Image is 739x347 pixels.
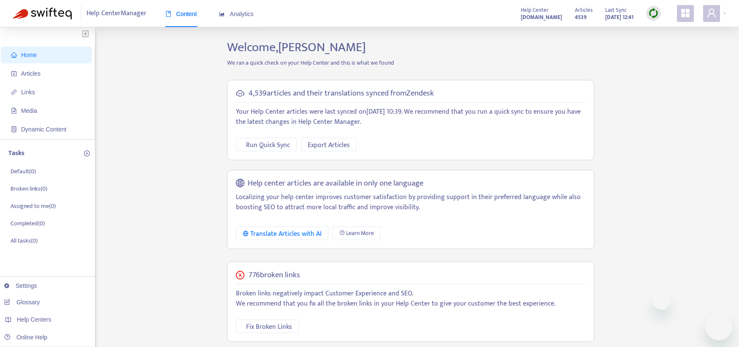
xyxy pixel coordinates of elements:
button: Export Articles [301,138,357,151]
button: Run Quick Sync [236,138,297,151]
a: Glossary [4,299,40,306]
span: appstore [680,8,690,18]
strong: 4539 [575,13,587,22]
span: container [11,126,17,132]
p: Broken links ( 0 ) [11,184,47,193]
span: home [11,52,17,58]
p: Your Help Center articles were last synced on [DATE] 10:39 . We recommend that you run a quick sy... [236,107,585,127]
a: Learn More [333,227,381,240]
span: Content [165,11,197,17]
p: Localizing your help center improves customer satisfaction by providing support in their preferre... [236,192,585,213]
span: Media [21,107,37,114]
img: Swifteq [13,8,72,19]
span: cloud-sync [236,89,244,98]
strong: [DOMAIN_NAME] [521,13,562,22]
strong: [DATE] 12:41 [605,13,633,22]
a: Settings [4,282,37,289]
img: sync.dc5367851b00ba804db3.png [648,8,659,19]
span: close-circle [236,271,244,279]
div: Translate Articles with AI [243,229,322,239]
span: Help Center [521,5,549,15]
span: Links [21,89,35,96]
span: Export Articles [308,140,350,150]
h5: 4,539 articles and their translations synced from Zendesk [249,89,434,98]
a: Online Help [4,334,47,341]
span: Learn More [346,229,374,238]
span: Run Quick Sync [246,140,290,150]
span: link [11,89,17,95]
iframe: Button to launch messaging window [705,313,732,340]
span: Dynamic Content [21,126,66,133]
span: Last Sync [605,5,627,15]
span: Fix Broken Links [246,322,292,332]
h5: Help center articles are available in only one language [248,179,423,189]
span: book [165,11,171,17]
span: user [707,8,717,18]
p: We ran a quick check on your Help Center and this is what we found [221,58,601,67]
span: Analytics [219,11,254,17]
p: Default ( 0 ) [11,167,36,176]
span: Welcome, [PERSON_NAME] [227,37,366,58]
p: Completed ( 0 ) [11,219,45,228]
span: account-book [11,71,17,77]
iframe: Close message [653,293,670,310]
span: file-image [11,108,17,114]
p: Broken links negatively impact Customer Experience and SEO. We recommend that you fix all the bro... [236,289,585,309]
button: Fix Broken Links [236,320,299,333]
span: Articles [21,70,41,77]
span: Articles [575,5,593,15]
span: global [236,179,244,189]
span: Home [21,52,37,58]
span: Help Centers [17,316,51,323]
p: All tasks ( 0 ) [11,236,38,245]
span: plus-circle [84,150,90,156]
p: Assigned to me ( 0 ) [11,202,56,210]
span: Help Center Manager [87,5,146,22]
p: Tasks [8,148,24,158]
button: Translate Articles with AI [236,227,328,240]
h5: 776 broken links [249,270,300,280]
span: area-chart [219,11,225,17]
a: [DOMAIN_NAME] [521,12,562,22]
